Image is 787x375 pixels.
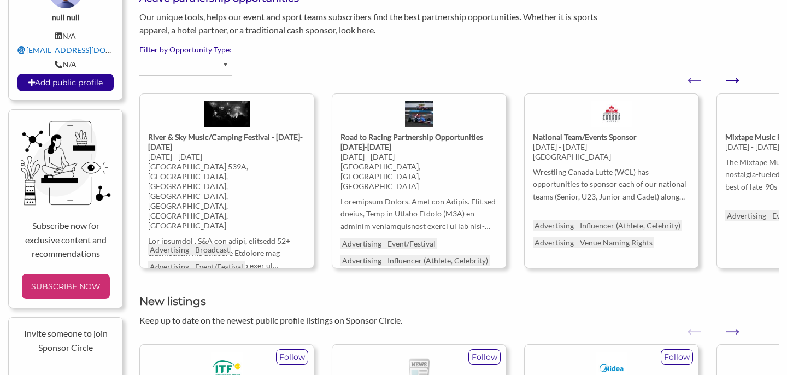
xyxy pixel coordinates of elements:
p: Follow [469,350,500,364]
a: [EMAIL_ADDRESS][DOMAIN_NAME] [17,45,155,55]
h2: New listings [139,294,779,309]
p: Invite someone to join Sponsor Circle [17,326,114,354]
a: Advertising - Broadcast [148,244,231,255]
a: Add public profile [17,74,114,91]
a: [DATE] - [DATE][GEOGRAPHIC_DATA] [533,94,690,212]
p: Wrestling Canada Lutte (WCL) has opportunities to sponsor each of our national teams (Senior, U23... [533,166,690,203]
img: dashboard-subscribe-d8af307e.png [17,119,114,206]
a: Advertising - Event/Festival [148,261,245,272]
p: Loremipsum Dolors. Amet con Adipis. Elit sed doeius, Temp in Utlabo Etdolo (M3A) en adminim venia... [340,196,498,232]
img: National Team/Events Sponsor Logo [591,101,632,132]
label: Filter by Opportunity Type: [139,45,779,55]
p: Follow [277,350,308,364]
div: N/A [17,60,114,69]
p: Add public profile [18,74,113,91]
button: Previous [683,320,694,331]
span: N/A [62,31,76,40]
a: [DATE] - [DATE][GEOGRAPHIC_DATA], [GEOGRAPHIC_DATA], [GEOGRAPHIC_DATA] [340,94,498,230]
img: Road to Racing Partnership Opportunities 2025-2026 Logo [405,101,433,132]
img: River & Sky Music/Camping Festival - July 23-27, 2025 Logo [204,101,250,132]
p: Subscribe now for exclusive content and recommendations [17,219,114,261]
strong: Road to Racing Partnership Opportunities [DATE]-[DATE] [340,132,483,151]
p: Keep up to date on the newest public profile listings on Sponsor Circle. [139,313,779,327]
p: Advertising - Influencer (Athlete, Celebrity) [340,255,490,266]
strong: null null [52,13,80,22]
p: Advertising - Venue Naming Rights [533,237,654,248]
p: Advertising - Event/Festival [340,238,437,249]
a: SUBSCRIBE NOW [26,278,105,295]
p: Lor ipsumdol , S&A con adipi, elitsedd 52+ eiusmodtem inc utlabore Etdolore mag aliquaenimadm ven... [148,235,306,272]
p: Advertising - Influencer (Athlete, Celebrity) [533,220,682,231]
a: River & Sky Music/Camping Festival - July 23-27, 2025 LogoRiver & Sky Music/Camping Festival - [D... [148,94,306,236]
strong: National Team/Events Sponsor [533,132,637,142]
button: Previous [683,68,694,79]
strong: River & Sky Music/Camping Festival - [DATE]-[DATE] [148,132,303,151]
p: Follow [661,350,692,364]
button: Next [721,320,732,331]
button: Next [721,68,732,79]
div: Our unique tools, helps our event and sport teams subscribers find the best partnership opportuni... [131,10,623,37]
